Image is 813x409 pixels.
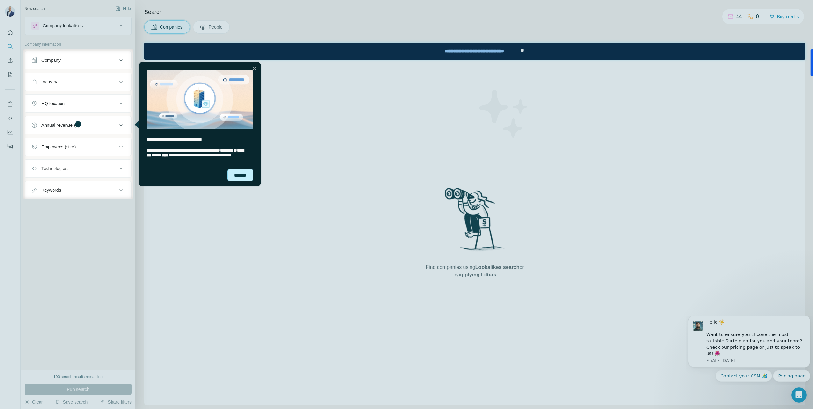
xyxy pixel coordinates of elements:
button: Quick reply: Pricing page [88,54,125,66]
button: Quick reply: Contact your CSM 🏄‍♂️ [30,54,86,66]
div: Annual revenue ($) [41,122,79,128]
div: HQ location [41,100,65,107]
button: Annual revenue ($) [25,118,131,133]
div: Message content [21,3,120,41]
div: Company [41,57,61,63]
button: HQ location [25,96,131,111]
img: Profile image for FinAI [7,5,18,15]
p: Message from FinAI, sent 3w ago [21,42,120,47]
div: Keywords [41,187,61,193]
iframe: Tooltip [133,61,262,188]
div: Technologies [41,165,68,172]
button: Industry [25,74,131,90]
div: Industry [41,79,57,85]
div: Employees (size) [41,144,76,150]
div: Quick reply options [3,54,125,66]
button: Technologies [25,161,131,176]
button: Employees (size) [25,139,131,154]
div: Upgrade plan for full access to Surfe [285,1,375,15]
button: Keywords [25,183,131,198]
button: Company [25,53,131,68]
div: Hello ☀️ Want to ensure you choose the most suitable Surfe plan for you and your team? Check our ... [21,3,120,41]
